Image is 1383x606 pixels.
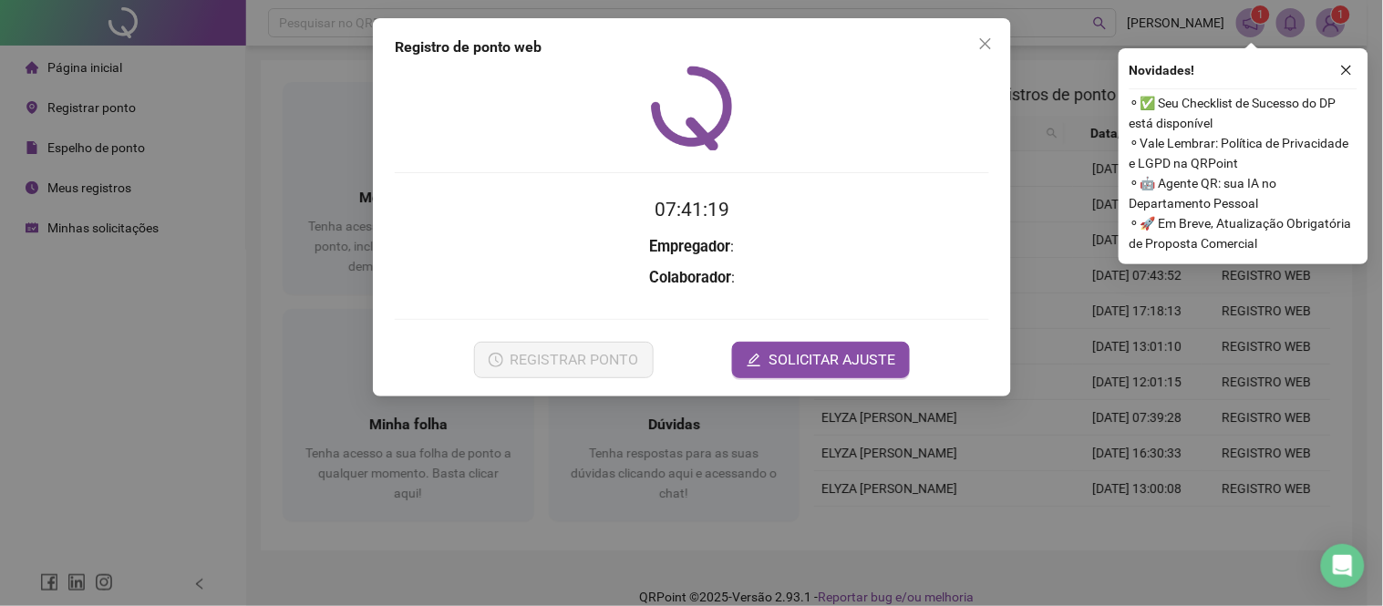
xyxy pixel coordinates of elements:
[1130,133,1357,173] span: ⚬ Vale Lembrar: Política de Privacidade e LGPD na QRPoint
[1130,173,1357,213] span: ⚬ 🤖 Agente QR: sua IA no Departamento Pessoal
[732,342,910,378] button: editSOLICITAR AJUSTE
[747,353,761,367] span: edit
[978,36,993,51] span: close
[1130,213,1357,253] span: ⚬ 🚀 Em Breve, Atualização Obrigatória de Proposta Comercial
[395,36,989,58] div: Registro de ponto web
[769,349,895,371] span: SOLICITAR AJUSTE
[971,29,1000,58] button: Close
[655,199,729,221] time: 07:41:19
[395,235,989,259] h3: :
[1130,93,1357,133] span: ⚬ ✅ Seu Checklist de Sucesso do DP está disponível
[473,342,653,378] button: REGISTRAR PONTO
[1340,64,1353,77] span: close
[395,266,989,290] h3: :
[1130,60,1195,80] span: Novidades !
[1321,544,1365,588] div: Open Intercom Messenger
[649,238,730,255] strong: Empregador
[649,269,731,286] strong: Colaborador
[651,66,733,150] img: QRPoint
